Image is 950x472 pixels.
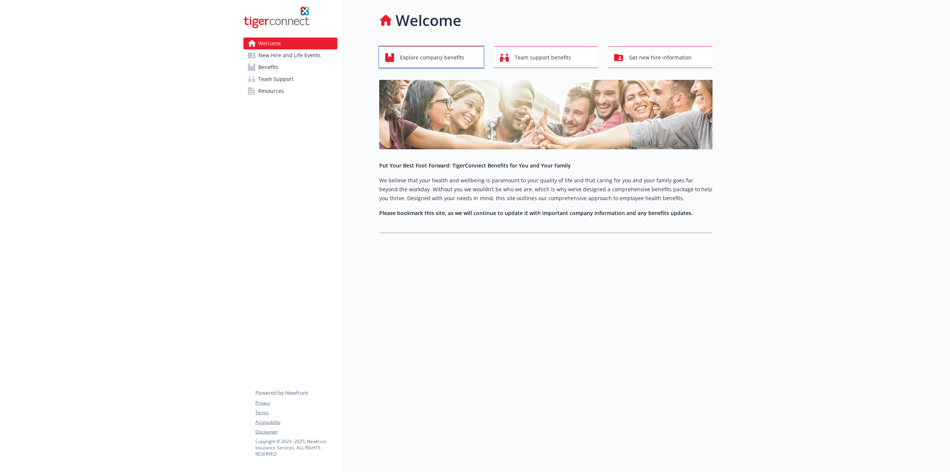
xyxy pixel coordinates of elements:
[379,46,484,68] button: Explore company benefits
[396,9,461,32] h1: Welcome
[379,80,712,149] img: overview page banner
[400,51,464,65] span: Explore company benefits
[255,429,337,435] a: Disclaimer
[258,73,294,85] span: Team Support
[258,49,321,61] span: New Hire and Life Events
[243,73,337,85] a: Team Support
[258,38,281,49] span: Welcome
[494,46,598,68] button: Team support benefits
[243,38,337,49] a: Welcome
[255,400,337,406] a: Privacy
[379,209,693,217] strong: Please bookmark this site, as we will continue to update it with important company information an...
[243,85,337,97] a: Resources
[255,419,337,426] a: Accessibility
[379,162,571,169] strong: Put Your Best Foot Forward: TigerConnect Benefits for You and Your Family
[379,176,712,203] p: We believe that your health and wellbeing is paramount to your quality of life and that caring fo...
[515,51,571,65] span: Team support benefits
[255,409,337,416] a: Terms
[608,46,712,68] button: Get new hire information
[243,49,337,61] a: New Hire and Life Events
[629,51,692,65] span: Get new hire information
[243,61,337,73] a: Benefits
[255,438,337,457] p: Copyright © 2024 - 2025 , Newfront Insurance Services, ALL RIGHTS RESERVED
[258,85,284,97] span: Resources
[258,61,278,73] span: Benefits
